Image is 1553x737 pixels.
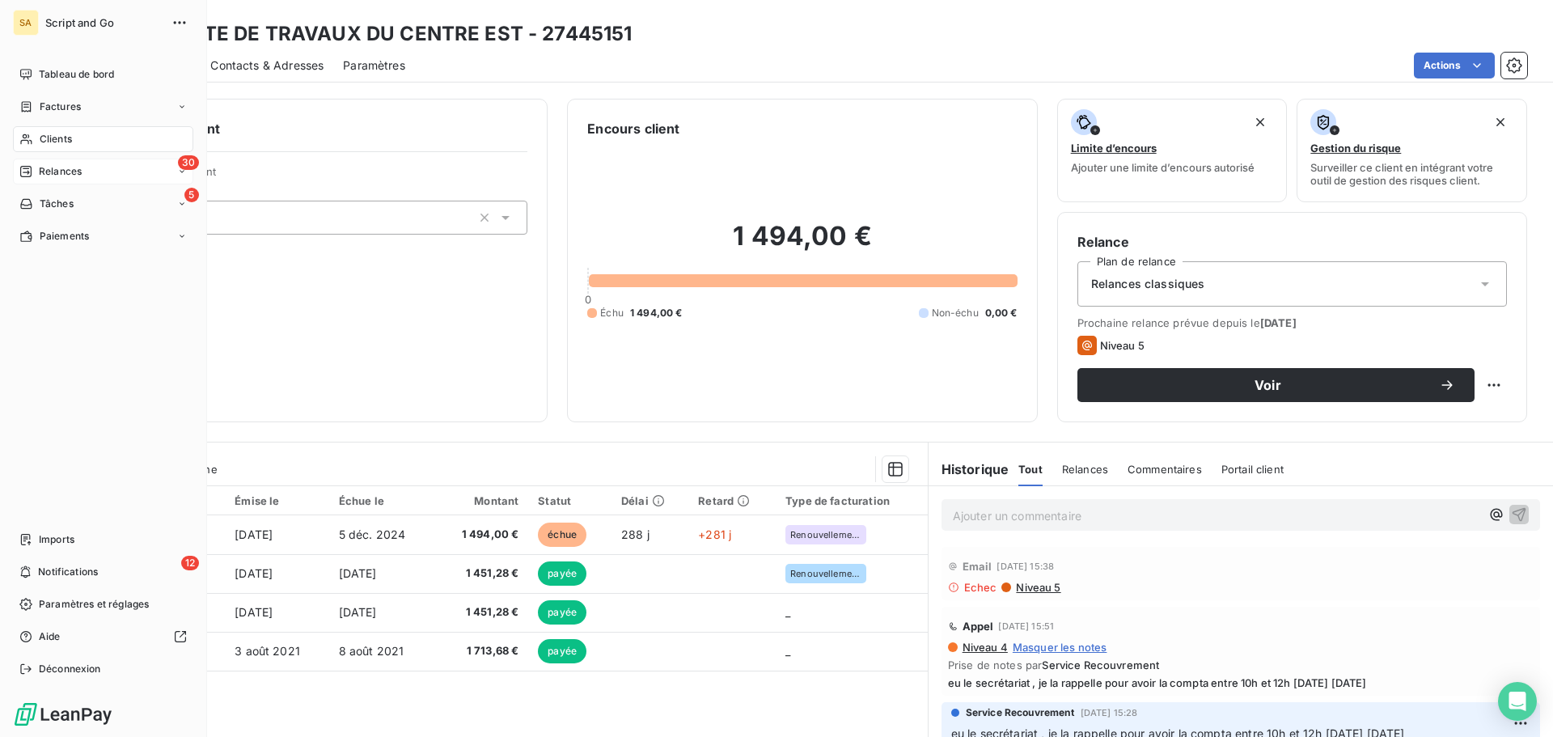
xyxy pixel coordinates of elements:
span: Ajouter une limite d’encours autorisé [1071,161,1255,174]
span: Surveiller ce client en intégrant votre outil de gestion des risques client. [1310,161,1513,187]
div: Statut [538,494,602,507]
span: 0,00 € [985,306,1018,320]
span: 3 août 2021 [235,644,300,658]
span: [DATE] [1260,316,1297,329]
span: Relances classiques [1091,276,1205,292]
span: [DATE] [235,605,273,619]
button: Voir [1077,368,1475,402]
span: 1 494,00 € [444,527,518,543]
span: [DATE] [235,527,273,541]
span: Relances [1062,463,1108,476]
span: Prise de notes par [948,659,1534,671]
span: Tableau de bord [39,67,114,82]
span: 5 déc. 2024 [339,527,406,541]
span: Voir [1097,379,1439,392]
span: Renouvellement 2025 [790,530,861,540]
span: Relances [39,164,82,179]
span: _ [785,605,790,619]
span: Script and Go [45,16,162,29]
span: [DATE] 15:28 [1081,708,1138,718]
h3: SOCIETE DE TRAVAUX DU CENTRE EST - 27445151 [142,19,632,49]
span: 1 451,28 € [444,604,518,621]
a: Aide [13,624,193,650]
span: Imports [39,532,74,547]
span: [DATE] 15:38 [997,561,1054,571]
span: échue [538,523,586,547]
span: Notifications [38,565,98,579]
span: Service Recouvrement [966,705,1074,720]
span: 0 [585,293,591,306]
div: Open Intercom Messenger [1498,682,1537,721]
div: SA [13,10,39,36]
h2: 1 494,00 € [587,220,1017,269]
span: Portail client [1221,463,1284,476]
span: 1 713,68 € [444,643,518,659]
span: 5 [184,188,199,202]
span: Tout [1018,463,1043,476]
div: Échue le [339,494,425,507]
span: Paramètres et réglages [39,597,149,612]
div: Type de facturation [785,494,918,507]
span: Paiements [40,229,89,244]
span: Renouvellement 2024 [790,569,861,578]
span: [DATE] [339,566,377,580]
span: Niveau 5 [1100,339,1145,352]
h6: Relance [1077,232,1507,252]
button: Gestion du risqueSurveiller ce client en intégrant votre outil de gestion des risques client. [1297,99,1527,202]
span: Clients [40,132,72,146]
h6: Historique [929,460,1009,479]
div: Émise le [235,494,319,507]
span: Niveau 4 [961,641,1008,654]
span: payée [538,639,586,663]
img: Logo LeanPay [13,701,113,727]
span: Gestion du risque [1310,142,1401,155]
span: 8 août 2021 [339,644,404,658]
span: Échu [600,306,624,320]
span: payée [538,600,586,625]
span: Prochaine relance prévue depuis le [1077,316,1507,329]
span: Aide [39,629,61,644]
div: Retard [698,494,766,507]
span: Commentaires [1128,463,1202,476]
span: Factures [40,100,81,114]
button: Actions [1414,53,1495,78]
span: Echec [964,581,997,594]
span: [DATE] [339,605,377,619]
div: Montant [444,494,518,507]
span: [DATE] [235,566,273,580]
span: 12 [181,556,199,570]
span: eu le secrétariat , je la rappelle pour avoir la compta entre 10h et 12h [DATE] [DATE] [948,676,1534,689]
span: Masquer les notes [1013,641,1107,654]
span: Email [963,560,992,573]
span: Non-échu [932,306,979,320]
span: Limite d’encours [1071,142,1157,155]
span: 30 [178,155,199,170]
span: [DATE] 15:51 [998,621,1054,631]
span: 1 494,00 € [630,306,683,320]
span: +281 j [698,527,731,541]
span: Paramètres [343,57,405,74]
span: Appel [963,620,994,633]
span: payée [538,561,586,586]
span: Service Recouvrement [1042,659,1159,671]
h6: Encours client [587,119,679,138]
button: Limite d’encoursAjouter une limite d’encours autorisé [1057,99,1288,202]
span: Déconnexion [39,662,101,676]
span: Tâches [40,197,74,211]
div: Délai [621,494,679,507]
span: Propriétés Client [130,165,527,188]
span: _ [785,644,790,658]
span: 288 j [621,527,650,541]
h6: Informations client [98,119,527,138]
span: Niveau 5 [1014,581,1060,594]
span: 1 451,28 € [444,565,518,582]
span: Contacts & Adresses [210,57,324,74]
